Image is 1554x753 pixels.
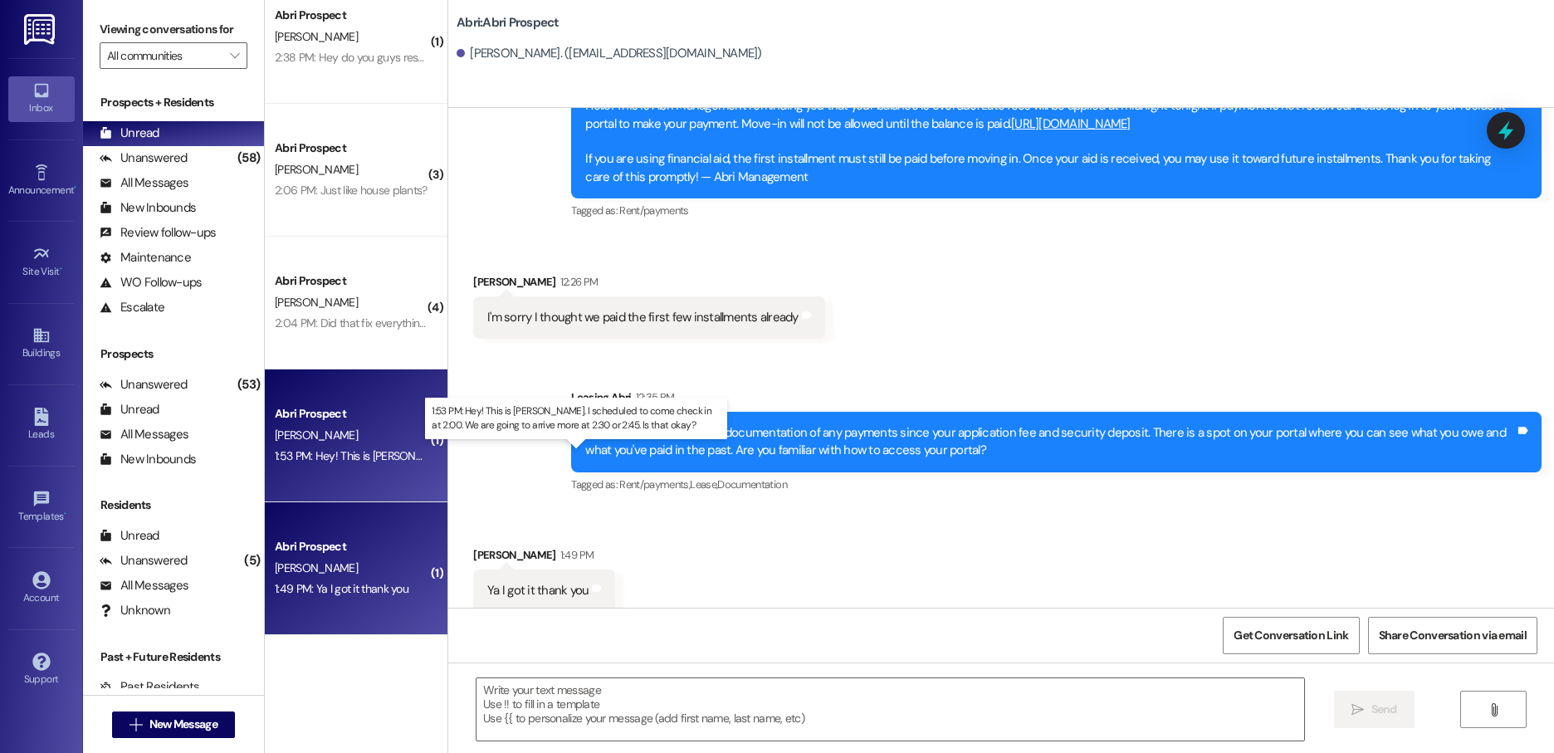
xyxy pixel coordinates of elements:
span: New Message [149,716,217,733]
div: All Messages [100,174,188,192]
span: [PERSON_NAME] [275,560,358,575]
a: Buildings [8,321,75,366]
div: 2:04 PM: Did that fix everything? [275,315,431,330]
div: New Inbounds [100,451,196,468]
div: Hello! This is Abri Management reminding you that your balance is overdue. Late fees will be appl... [585,97,1515,186]
div: WO Follow-ups [100,274,202,291]
span: Get Conversation Link [1234,627,1348,644]
a: Support [8,648,75,692]
span: [PERSON_NAME] [275,295,358,310]
div: Abri Prospect [275,538,428,555]
div: 2:06 PM: Just like house plants? [275,183,428,198]
img: ResiDesk Logo [24,14,58,45]
div: Unread [100,125,159,142]
div: Abri Prospect [275,272,428,290]
div: Unknown [100,602,170,619]
div: New Inbounds [100,199,196,217]
div: (53) [233,372,264,398]
label: Viewing conversations for [100,17,247,42]
div: Unanswered [100,552,188,570]
div: Escalate [100,299,164,316]
div: (5) [240,548,264,574]
span: [PERSON_NAME] [275,29,358,44]
div: Prospects [83,345,264,363]
span: Rent/payments , [619,477,690,491]
span: [PERSON_NAME] [275,428,358,443]
button: New Message [112,711,235,738]
div: No worries! We don't have documentation of any payments since your application fee and security d... [585,424,1515,460]
span: • [60,263,62,275]
span: Send [1371,701,1397,718]
div: Leasing Abri [571,389,1542,412]
div: 1:53 PM: Hey! This is [PERSON_NAME]. I scheduled to come check in at 2:00. We are going to arrive... [275,448,916,463]
div: [PERSON_NAME] [473,546,615,570]
a: Leads [8,403,75,447]
div: 12:35 PM [632,389,675,406]
i:  [230,49,239,62]
div: Tagged as: [571,472,1542,496]
span: • [74,182,76,193]
span: Rent/payments [619,203,689,218]
div: Prospects + Residents [83,94,264,111]
span: Documentation [717,477,787,491]
div: Unread [100,527,159,545]
div: 1:49 PM [556,546,594,564]
div: 2:38 PM: Hey do you guys respond to this number? [275,50,521,65]
div: (58) [233,145,264,171]
div: 1:49 PM: Ya I got it thank you [275,581,408,596]
button: Share Conversation via email [1368,617,1537,654]
div: I'm sorry I thought we paid the first few installments already [487,309,799,326]
div: Residents [83,496,264,514]
div: [PERSON_NAME]. ([EMAIL_ADDRESS][DOMAIN_NAME]) [457,45,762,62]
span: • [64,508,66,520]
p: 1:53 PM: Hey! This is [PERSON_NAME]. I scheduled to come check in at 2:00. We are going to arrive... [432,404,721,433]
span: Share Conversation via email [1379,627,1527,644]
span: [PERSON_NAME] [275,162,358,177]
div: Unanswered [100,149,188,167]
div: Abri Prospect [275,405,428,423]
i:  [1488,703,1500,716]
a: [URL][DOMAIN_NAME] [1011,115,1131,132]
div: Maintenance [100,249,191,266]
button: Send [1334,691,1415,728]
div: Review follow-ups [100,224,216,242]
div: Unanswered [100,376,188,394]
span: Lease , [690,477,717,491]
div: 12:26 PM [556,273,599,291]
div: Past + Future Residents [83,648,264,666]
div: Past Residents [100,678,200,696]
div: Abri Prospect [275,139,428,157]
div: Ya I got it thank you [487,582,589,599]
div: Unread [100,401,159,418]
a: Templates • [8,485,75,530]
button: Get Conversation Link [1223,617,1359,654]
a: Inbox [8,76,75,121]
i:  [129,718,142,731]
input: All communities [107,42,221,69]
div: Abri Prospect [275,7,428,24]
b: Abri: Abri Prospect [457,14,560,32]
div: All Messages [100,426,188,443]
div: [PERSON_NAME] [473,273,825,296]
a: Account [8,566,75,611]
i:  [1351,703,1364,716]
div: All Messages [100,577,188,594]
div: Tagged as: [571,198,1542,222]
a: Site Visit • [8,240,75,285]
